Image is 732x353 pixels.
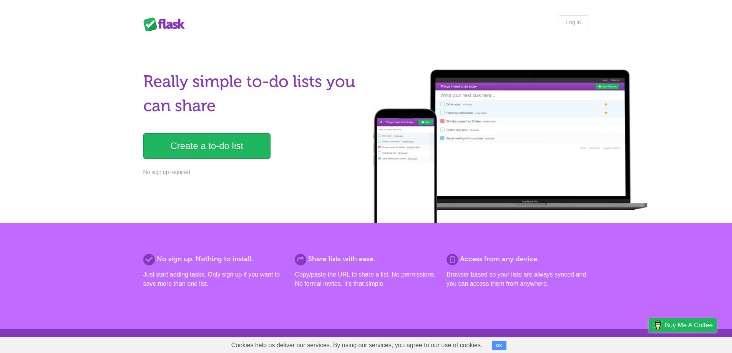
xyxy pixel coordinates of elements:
p: Copy/paste the URL to share a list. No permissions. No formal invites. It's that simple. [295,270,437,288]
h2: Access from any device. [447,254,589,264]
a: Buy me a coffee [649,318,717,332]
button: OK [492,341,507,350]
div: Flask Lists [143,17,189,31]
p: Browser based so your lists are always synced and you can access them from anywhere. [447,270,589,288]
span: Cookies help us deliver our services. By using our services, you agree to our use of cookies. [224,338,490,353]
h1: Really simple to-do lists you can share [143,70,362,118]
p: No sign up required [143,168,362,176]
h2: No sign up. Nothing to install. [143,254,285,264]
span: Buy me a coffee [665,318,713,332]
p: Just start adding tasks. Only sign up if you want to save more than one list. [143,270,285,288]
h2: Share lists with ease. [295,254,437,264]
a: Create a to-do list [143,133,271,159]
a: Log in [558,15,589,29]
img: Buy me a coffee [652,318,663,331]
